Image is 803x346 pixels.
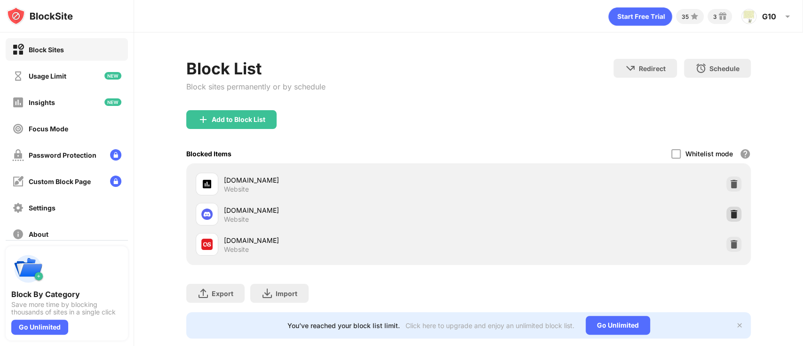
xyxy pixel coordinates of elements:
img: customize-block-page-off.svg [12,176,24,187]
div: Import [276,290,297,298]
div: Settings [29,204,56,212]
div: Click here to upgrade and enjoy an unlimited block list. [405,322,574,330]
div: Whitelist mode [685,150,733,158]
div: Custom Block Page [29,177,91,185]
div: Usage Limit [29,72,66,80]
div: Password Protection [29,151,96,159]
div: Redirect [639,64,666,72]
div: Blocked Items [186,150,231,158]
div: [DOMAIN_NAME] [224,205,469,215]
img: lock-menu.svg [110,149,121,161]
div: Website [224,215,249,224]
img: logo-blocksite.svg [7,7,73,25]
div: [DOMAIN_NAME] [224,175,469,185]
div: [DOMAIN_NAME] [224,235,469,245]
div: Block By Category [11,290,122,299]
div: Save more time by blocking thousands of sites in a single click [11,301,122,316]
img: points-small.svg [689,11,700,22]
div: Go Unlimited [586,316,650,335]
img: favicons [201,178,213,190]
div: animation [608,7,672,26]
div: G10 [762,12,776,21]
div: About [29,230,48,238]
img: reward-small.svg [717,11,728,22]
div: Go Unlimited [11,320,68,335]
div: Block List [186,59,326,78]
img: push-categories.svg [11,252,45,286]
div: Focus Mode [29,125,68,133]
img: favicons [201,239,213,250]
img: ACg8ocJ2U0Ig-6vXBnCSmTspw31NE6qKkxTk6A41kz6J7L6aYe4hWwbg=s96-c [741,9,756,24]
img: block-on.svg [12,44,24,56]
img: focus-off.svg [12,123,24,135]
div: You’ve reached your block list limit. [287,322,400,330]
div: Website [224,185,249,193]
div: 3 [713,13,717,20]
img: favicons [201,209,213,220]
div: 35 [682,13,689,20]
img: password-protection-off.svg [12,149,24,161]
img: new-icon.svg [104,72,121,80]
img: settings-off.svg [12,202,24,214]
div: Block Sites [29,46,64,54]
div: Schedule [709,64,739,72]
img: time-usage-off.svg [12,70,24,82]
img: lock-menu.svg [110,176,121,187]
img: x-button.svg [736,322,743,329]
img: insights-off.svg [12,97,24,108]
div: Website [224,245,249,254]
div: Add to Block List [212,116,265,123]
img: new-icon.svg [104,98,121,106]
div: Export [212,290,233,298]
div: Block sites permanently or by schedule [186,82,326,91]
img: about-off.svg [12,228,24,240]
div: Insights [29,98,55,106]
